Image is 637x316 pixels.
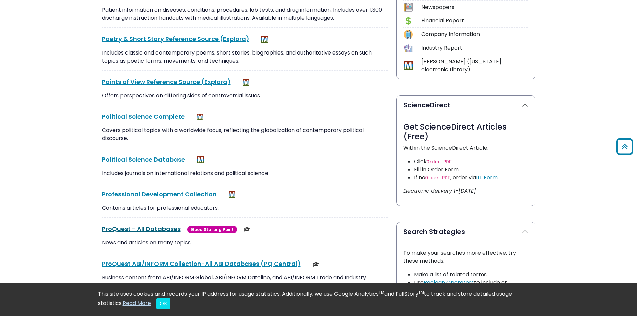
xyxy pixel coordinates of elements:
p: To make your searches more effective, try these methods: [403,249,528,265]
a: Professional Development Collection [102,190,217,198]
li: Use to include or exclude terms [414,279,528,295]
code: Order PDF [425,175,451,181]
img: MeL (Michigan electronic Library) [197,156,204,163]
div: Industry Report [421,44,528,52]
p: Includes journals on international relations and political science [102,169,388,177]
div: Company Information [421,30,528,38]
a: ILL Form [476,174,498,181]
img: MeL (Michigan electronic Library) [261,36,268,43]
button: Search Strategies [397,222,535,241]
div: Newspapers [421,3,528,11]
a: Political Science Complete [102,112,185,121]
button: Close [156,298,170,309]
img: Icon Industry Report [404,44,413,53]
a: Boolean Operators [424,279,474,286]
li: Click [414,157,528,166]
sup: TM [379,289,384,295]
p: Business content from ABI/INFORM Global, ABI/INFORM Dateline, and ABI/INFORM Trade and Industry d... [102,274,388,290]
img: MeL (Michigan electronic Library) [229,191,235,198]
sup: TM [418,289,424,295]
code: Order PDF [427,159,452,165]
li: Make a list of related terms [414,271,528,279]
button: ScienceDirect [397,96,535,114]
img: Scholarly or Peer Reviewed [244,226,250,233]
a: ProQuest - All Databases [102,225,181,233]
p: Offers perspectives on differing sides of controversial issues. [102,92,388,100]
span: Good Starting Point [187,226,237,233]
a: Points of View Reference Source (Explora) [102,78,231,86]
div: Financial Report [421,17,528,25]
img: Icon Financial Report [404,16,413,25]
p: Covers political topics with a worldwide focus, reflecting the globalization of contemporary poli... [102,126,388,142]
a: Poetry & Short Story Reference Source (Explora) [102,35,249,43]
p: Patient information on diseases, conditions, procedures, lab tests, and drug information. Include... [102,6,388,22]
img: Scholarly or Peer Reviewed [313,261,319,268]
div: [PERSON_NAME] ([US_STATE] electronic Library) [421,58,528,74]
a: Read More [123,299,151,307]
img: MeL (Michigan electronic Library) [197,114,203,120]
p: Contains articles for professional educators. [102,204,388,212]
div: This site uses cookies and records your IP address for usage statistics. Additionally, we use Goo... [98,290,539,309]
h3: Get ScienceDirect Articles (Free) [403,122,528,142]
p: Within the ScienceDirect Article: [403,144,528,152]
a: Back to Top [614,141,635,152]
img: MeL (Michigan electronic Library) [243,79,249,86]
img: Icon Company Information [404,30,413,39]
p: Includes classic and contemporary poems, short stories, biographies, and authoritative essays on ... [102,49,388,65]
img: Icon Newspapers [404,3,413,12]
img: Icon MeL (Michigan electronic Library) [404,61,413,70]
li: Fill in Order Form [414,166,528,174]
p: News and articles on many topics. [102,239,388,247]
li: If no , order via [414,174,528,182]
a: ProQuest ABI/INFORM Collection-All ABI Databases (PQ Central) [102,259,301,268]
i: Electronic delivery 1-[DATE] [403,187,476,195]
a: Political Science Database [102,155,185,164]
